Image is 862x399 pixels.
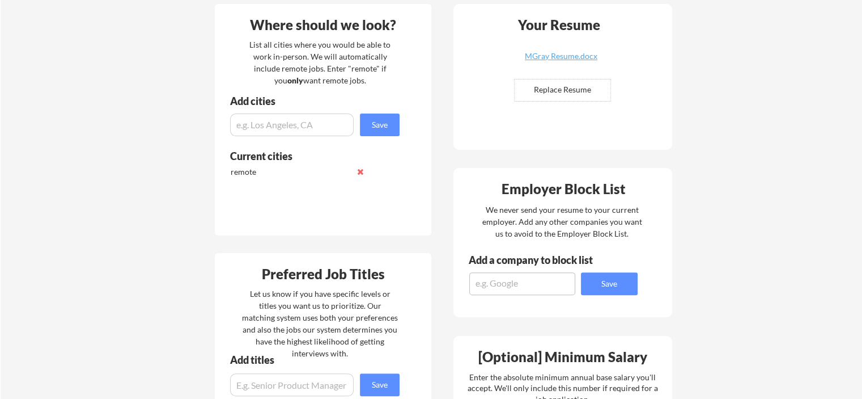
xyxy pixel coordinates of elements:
div: Add a company to block list [469,255,610,265]
div: Where should we look? [218,18,428,32]
div: Let us know if you have specific levels or titles you want us to prioritize. Our matching system ... [242,288,398,359]
div: Current cities [230,151,387,161]
div: We never send your resume to your current employer. Add any other companies you want us to avoid ... [481,204,643,240]
div: [Optional] Minimum Salary [457,350,668,364]
div: Add titles [230,355,390,365]
button: Save [360,373,400,396]
input: e.g. Los Angeles, CA [230,114,354,136]
input: E.g. Senior Product Manager [230,373,354,396]
div: Your Resume [503,18,615,32]
div: Preferred Job Titles [218,267,428,281]
a: MGray Resume.docx [494,52,629,70]
div: remote [231,166,350,178]
button: Save [581,272,638,295]
div: Employer Block List [458,182,669,196]
strong: only [287,75,303,85]
div: List all cities where you would be able to work in-person. We will automatically include remote j... [242,39,398,86]
div: Add cities [230,96,402,106]
div: MGray Resume.docx [494,52,629,60]
button: Save [360,114,400,136]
